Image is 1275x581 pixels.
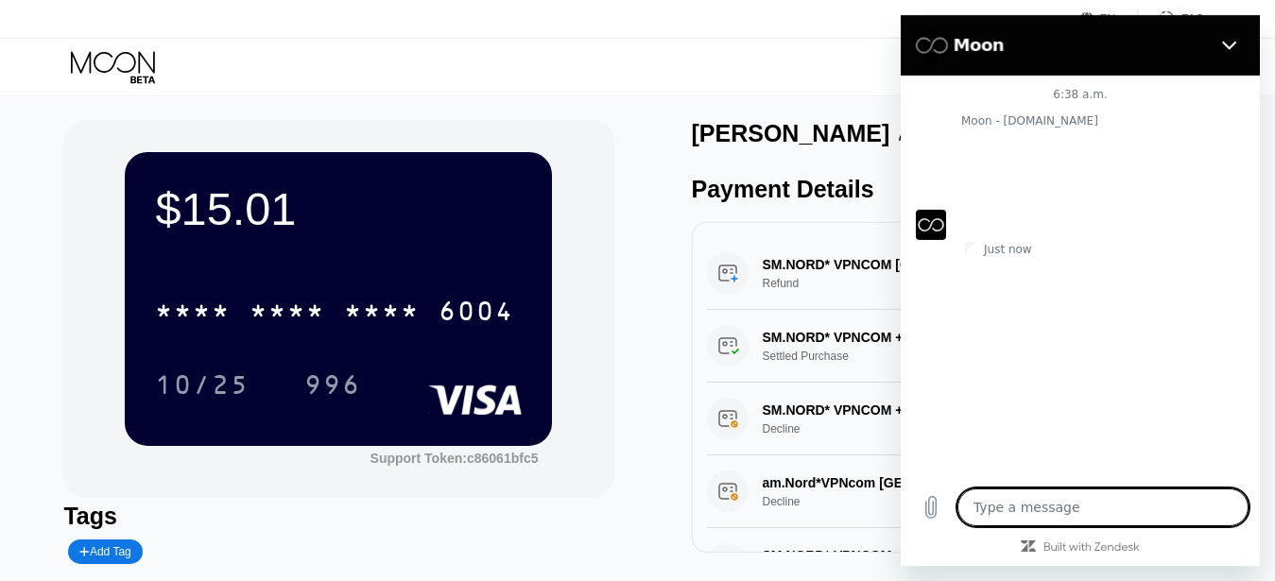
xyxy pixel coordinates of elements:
[155,182,522,235] div: $15.01
[901,15,1260,566] iframe: Messaging window
[68,539,142,564] div: Add Tag
[141,361,264,408] div: 10/25
[79,545,130,558] div: Add Tag
[692,176,1242,203] div: Payment Details
[692,120,890,147] div: [PERSON_NAME]
[1181,12,1204,26] div: FAQ
[439,299,514,329] div: 6004
[370,451,539,466] div: Support Token:c86061bfc5
[290,361,375,408] div: 996
[155,372,250,402] div: 10/25
[304,372,361,402] div: 996
[1080,9,1138,28] div: EN
[63,503,613,530] div: Tags
[370,451,539,466] div: Support Token: c86061bfc5
[1138,9,1204,28] div: FAQ
[1100,12,1116,26] div: EN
